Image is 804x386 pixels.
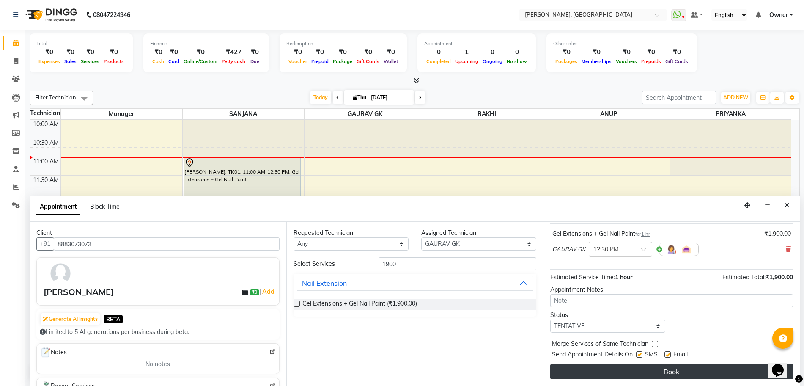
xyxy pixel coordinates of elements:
div: 11:30 AM [31,176,60,185]
span: Estimated Total: [722,273,766,281]
div: Redemption [286,40,400,47]
span: Sales [62,58,79,64]
input: Search by Name/Mobile/Email/Code [54,237,280,251]
span: Notes [40,347,67,358]
span: Packages [553,58,579,64]
span: GAURAV GK [305,109,426,119]
span: ₹1,900.00 [766,273,793,281]
img: logo [22,3,80,27]
div: ₹0 [553,47,579,57]
div: ₹0 [79,47,102,57]
div: ₹0 [286,47,309,57]
div: Gel Extensions + Gel Nail Paint [552,229,650,238]
span: GAURAV GK [552,245,585,254]
div: ₹0 [247,47,262,57]
span: BETA [104,315,123,323]
span: ADD NEW [723,94,748,101]
button: ADD NEW [721,92,750,104]
div: ₹0 [102,47,126,57]
div: ₹0 [36,47,62,57]
button: Generate AI Insights [41,313,100,325]
span: 1 hr [641,231,650,237]
span: Petty cash [220,58,247,64]
div: ₹0 [62,47,79,57]
span: Thu [351,94,368,101]
span: Prepaids [639,58,663,64]
button: Nail Extension [297,276,533,291]
span: Card [166,58,181,64]
span: Appointment [36,199,80,215]
div: Limited to 5 AI generations per business during beta. [40,328,276,336]
span: Prepaid [309,58,331,64]
span: Today [310,91,331,104]
div: 0 [505,47,529,57]
div: Client [36,229,280,237]
div: Appointment Notes [550,285,793,294]
span: Merge Services of Same Technician [552,339,648,350]
span: Send Appointment Details On [552,350,633,361]
span: Package [331,58,354,64]
small: for [635,231,650,237]
span: | [259,287,276,297]
div: 11:00 AM [31,157,60,166]
img: Hairdresser.png [666,244,676,254]
span: Gift Cards [354,58,381,64]
button: Close [781,199,793,212]
span: Filter Technician [35,94,76,101]
div: ₹0 [150,47,166,57]
span: Estimated Service Time: [550,273,615,281]
span: Block Time [90,203,120,210]
span: RAKHI [426,109,548,119]
img: avatar [48,261,73,286]
span: Wallet [381,58,400,64]
span: Cash [150,58,166,64]
span: No notes [145,360,170,369]
span: Voucher [286,58,309,64]
span: Services [79,58,102,64]
div: ₹0 [663,47,690,57]
div: ₹0 [639,47,663,57]
div: 1 [453,47,480,57]
span: Vouchers [614,58,639,64]
div: Total [36,40,126,47]
span: Upcoming [453,58,480,64]
input: Search by service name [379,257,536,270]
span: Online/Custom [181,58,220,64]
div: ₹0 [354,47,381,57]
div: ₹0 [614,47,639,57]
span: Email [673,350,688,361]
div: Nail Extension [302,278,347,288]
div: ₹0 [381,47,400,57]
div: Finance [150,40,262,47]
span: Products [102,58,126,64]
span: Memberships [579,58,614,64]
div: 0 [480,47,505,57]
div: [PERSON_NAME], TK01, 11:00 AM-12:30 PM, Gel Extensions + Gel Nail Paint [184,157,301,212]
span: Ongoing [480,58,505,64]
input: Search Appointment [642,91,716,104]
span: 1 hour [615,273,632,281]
iframe: chat widget [768,352,796,378]
span: Gift Cards [663,58,690,64]
div: Other sales [553,40,690,47]
img: Interior.png [681,244,691,254]
span: Gel Extensions + Gel Nail Paint (₹1,900.00) [302,299,417,310]
div: ₹0 [579,47,614,57]
div: ₹0 [331,47,354,57]
b: 08047224946 [93,3,130,27]
div: 10:00 AM [31,120,60,129]
div: Appointment [424,40,529,47]
span: SMS [645,350,658,361]
div: 10:30 AM [31,138,60,147]
div: 12:00 PM [32,194,60,203]
button: +91 [36,237,54,251]
button: Book [550,364,793,379]
span: SANJANA [183,109,304,119]
div: ₹1,900.00 [764,229,791,238]
div: Requested Technician [294,229,409,237]
input: 2025-09-04 [368,91,411,104]
div: Select Services [287,259,372,268]
div: ₹0 [166,47,181,57]
span: Expenses [36,58,62,64]
div: 0 [424,47,453,57]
